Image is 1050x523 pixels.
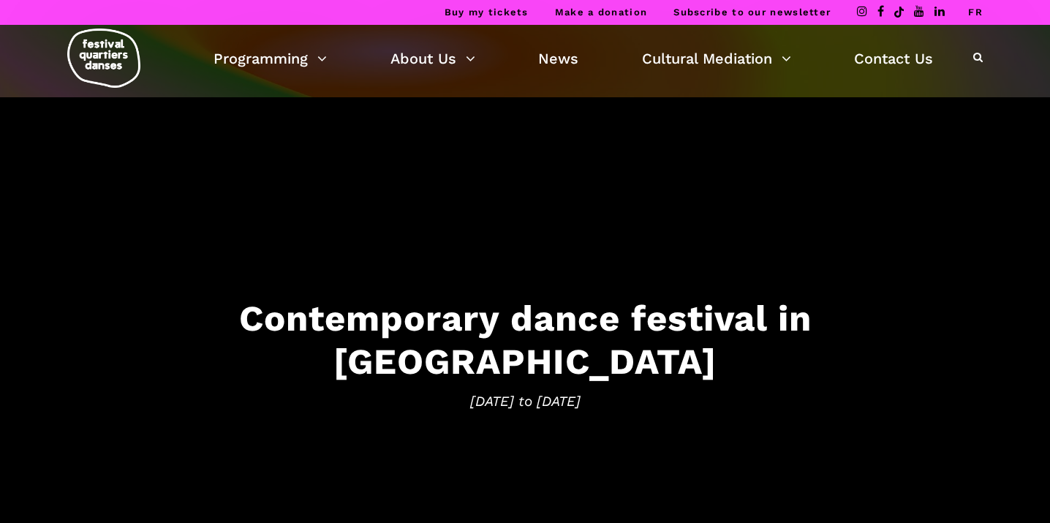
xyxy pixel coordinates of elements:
a: Cultural Mediation [642,46,791,71]
a: About Us [390,46,475,71]
a: Make a donation [555,7,648,18]
img: logo-fqd-med [67,29,140,88]
a: News [538,46,578,71]
a: FR [968,7,983,18]
span: [DATE] to [DATE] [72,390,978,412]
a: Contact Us [854,46,933,71]
a: Programming [214,46,327,71]
a: Subscribe to our newsletter [673,7,831,18]
h3: Contemporary dance festival in [GEOGRAPHIC_DATA] [72,296,978,383]
a: Buy my tickets [445,7,529,18]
